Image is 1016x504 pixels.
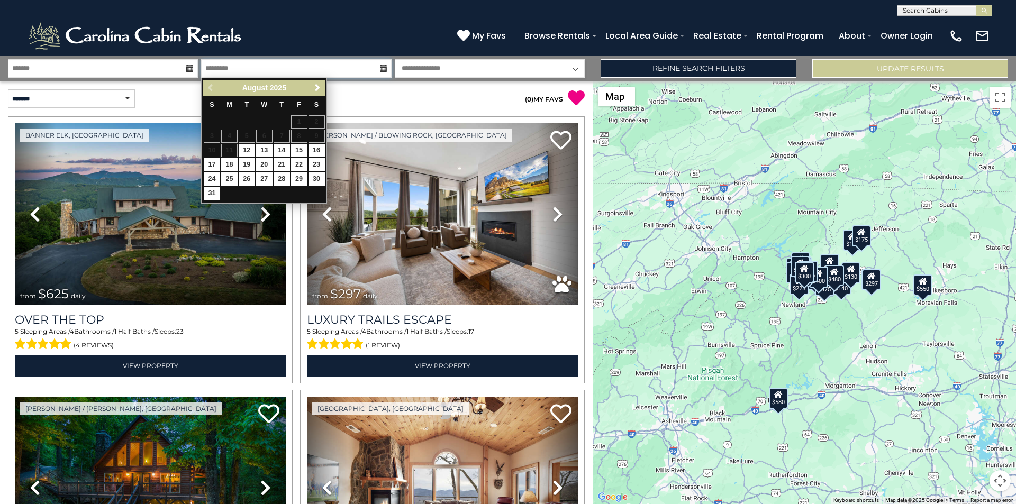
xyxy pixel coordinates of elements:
div: $375 [815,274,834,296]
a: 30 [309,172,325,186]
div: $400 [809,266,828,287]
a: 21 [274,158,290,171]
span: My Favs [472,29,506,42]
span: 4 [362,327,366,335]
a: 14 [274,144,290,157]
span: 17 [468,327,474,335]
a: 12 [239,144,255,157]
img: thumbnail_168695581.jpeg [307,123,578,305]
span: 2025 [270,84,286,92]
a: 29 [291,172,307,186]
span: Map [605,91,624,102]
span: 0 [527,95,531,103]
img: Google [595,490,630,504]
a: [GEOGRAPHIC_DATA], [GEOGRAPHIC_DATA] [312,402,469,415]
img: White-1-2.png [26,20,246,52]
a: Report a map error [970,497,1013,503]
a: 24 [204,172,220,186]
a: Real Estate [688,26,747,45]
div: $175 [843,230,862,251]
a: Add to favorites [258,403,279,426]
div: $297 [862,269,881,290]
a: 28 [274,172,290,186]
a: 20 [256,158,273,171]
span: daily [363,292,378,300]
a: [PERSON_NAME] / Blowing Rock, [GEOGRAPHIC_DATA] [312,129,512,142]
a: 27 [256,172,273,186]
img: phone-regular-white.png [949,29,964,43]
span: Saturday [314,101,319,108]
a: Luxury Trails Escape [307,313,578,327]
div: Sleeping Areas / Bathrooms / Sleeps: [15,327,286,352]
a: 13 [256,144,273,157]
a: Over The Top [15,313,286,327]
div: $425 [791,255,810,277]
span: Friday [297,101,301,108]
div: $140 [832,273,851,295]
a: Local Area Guide [600,26,683,45]
span: 5 [15,327,19,335]
span: 1 Half Baths / [406,327,447,335]
img: thumbnail_167153549.jpeg [15,123,286,305]
a: 16 [309,144,325,157]
span: (1 review) [366,338,400,352]
span: (4 reviews) [74,338,114,352]
div: $550 [913,274,932,295]
a: 15 [291,144,307,157]
button: Keyboard shortcuts [833,497,879,504]
span: Thursday [279,101,284,108]
a: 17 [204,158,220,171]
a: View Property [15,355,286,377]
div: $175 [852,225,871,246]
span: ( ) [525,95,533,103]
a: Add to favorites [550,130,571,152]
span: 4 [70,327,74,335]
div: $480 [825,264,844,286]
div: $625 [799,261,818,282]
a: Rental Program [751,26,829,45]
a: Owner Login [875,26,938,45]
span: $297 [330,286,361,301]
span: from [312,292,328,300]
a: Refine Search Filters [601,59,796,78]
span: 1 Half Baths / [114,327,155,335]
a: Browse Rentals [519,26,595,45]
span: $625 [38,286,69,301]
a: My Favs [457,29,509,43]
a: Add to favorites [550,403,571,426]
div: $125 [791,252,810,273]
div: $230 [786,262,805,283]
a: 23 [309,158,325,171]
div: $300 [795,262,814,283]
span: Map data ©2025 Google [885,497,943,503]
a: 22 [291,158,307,171]
span: 23 [176,327,184,335]
span: 5 [307,327,311,335]
a: About [833,26,870,45]
a: [PERSON_NAME] / [PERSON_NAME], [GEOGRAPHIC_DATA] [20,402,222,415]
button: Map camera controls [990,470,1011,491]
div: Sleeping Areas / Bathrooms / Sleeps: [307,327,578,352]
a: 18 [221,158,238,171]
a: 19 [239,158,255,171]
a: 26 [239,172,255,186]
span: daily [71,292,86,300]
div: $349 [820,254,839,275]
a: 25 [221,172,238,186]
a: View Property [307,355,578,377]
span: Wednesday [261,101,267,108]
a: 31 [204,187,220,200]
span: from [20,292,36,300]
button: Change map style [598,87,635,106]
button: Toggle fullscreen view [990,87,1011,108]
span: Sunday [210,101,214,108]
div: $130 [841,262,860,283]
a: Next [311,81,324,95]
div: $225 [790,274,809,295]
span: Monday [226,101,232,108]
img: mail-regular-white.png [975,29,990,43]
button: Update Results [812,59,1008,78]
span: Next [313,84,322,92]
